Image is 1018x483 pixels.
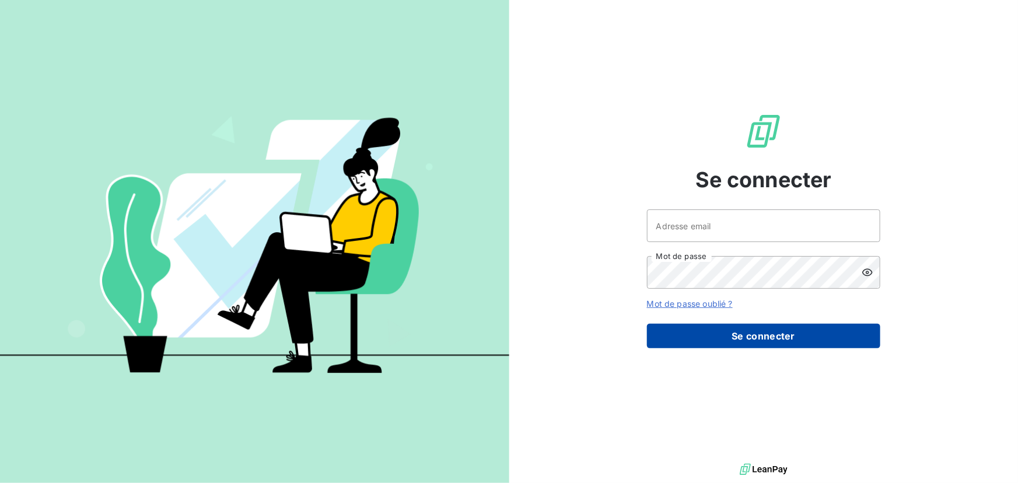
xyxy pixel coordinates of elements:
[647,324,880,348] button: Se connecter
[740,461,788,478] img: logo
[647,209,880,242] input: placeholder
[745,113,782,150] img: Logo LeanPay
[647,299,733,309] a: Mot de passe oublié ?
[695,164,832,195] span: Se connecter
